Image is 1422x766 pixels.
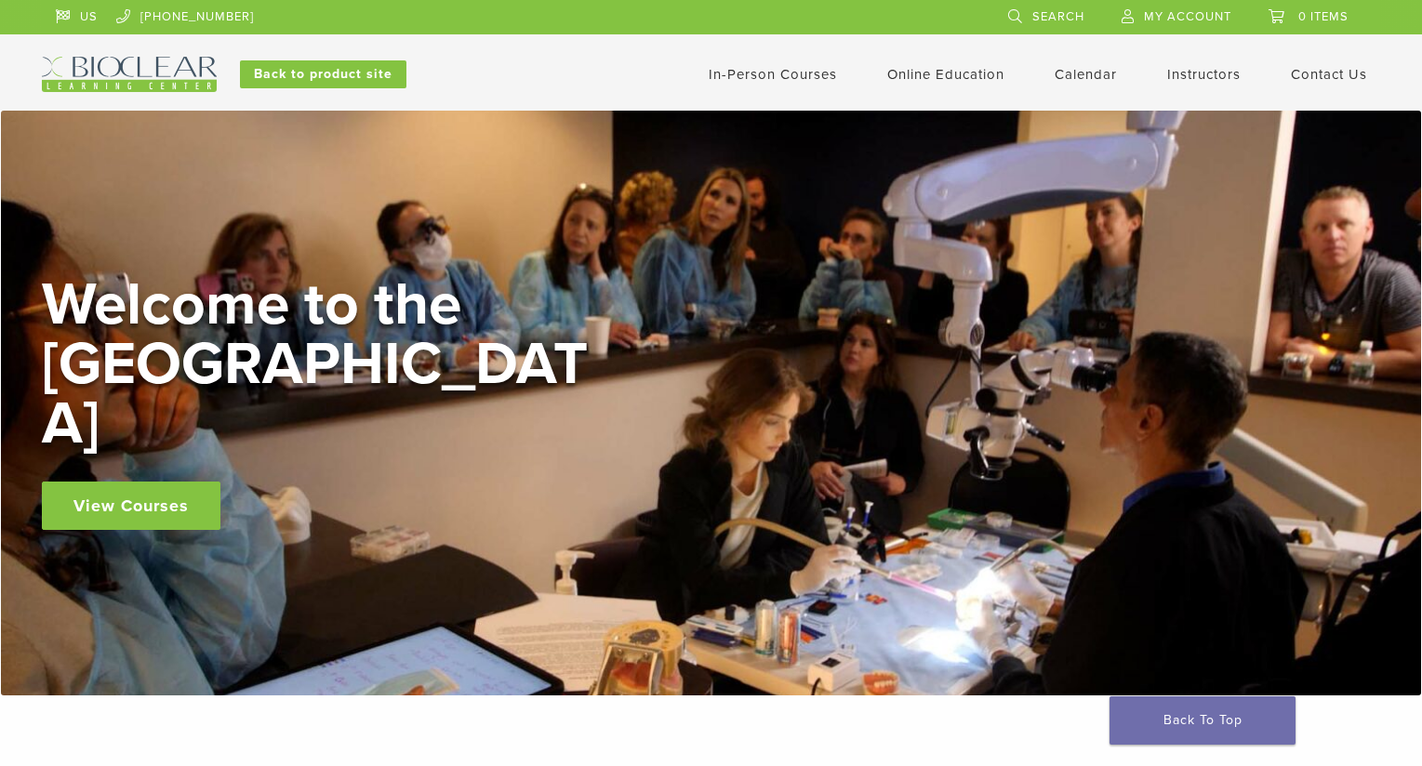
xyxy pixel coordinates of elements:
[709,66,837,83] a: In-Person Courses
[887,66,1004,83] a: Online Education
[1055,66,1117,83] a: Calendar
[42,57,217,92] img: Bioclear
[1298,9,1349,24] span: 0 items
[1110,696,1296,745] a: Back To Top
[240,60,406,88] a: Back to product site
[1167,66,1241,83] a: Instructors
[42,482,220,530] a: View Courses
[1144,9,1231,24] span: My Account
[1291,66,1367,83] a: Contact Us
[42,275,600,454] h2: Welcome to the [GEOGRAPHIC_DATA]
[1032,9,1084,24] span: Search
